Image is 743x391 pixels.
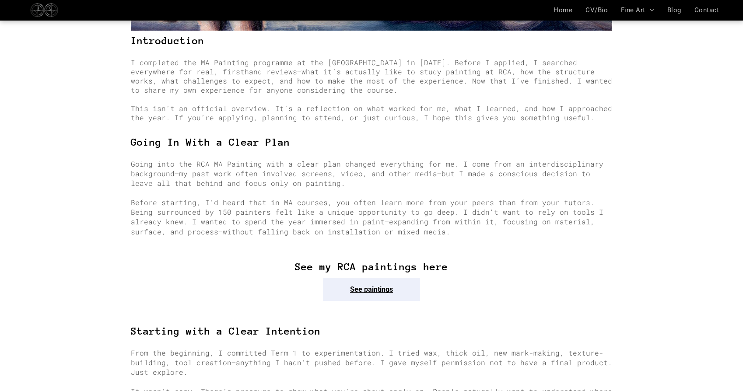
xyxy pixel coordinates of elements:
[614,6,661,14] a: Fine Art
[547,6,579,14] a: Home
[131,159,603,188] span: Going into the RCA MA Painting with a clear plan changed everything for me. I come from an interd...
[131,198,603,236] span: Before starting, I’d heard that in MA courses, you often learn more from your peers than from you...
[131,136,290,148] span: Going In With a Clear Plan
[131,348,612,377] span: From the beginning, I committed Term 1 to experimentation. I tried wax, thick oil, new mark-makin...
[661,6,688,14] a: Blog
[295,261,448,272] span: See my RCA paintings here
[131,58,612,94] span: I completed the MA Painting programme at the [GEOGRAPHIC_DATA] in [DATE]. Before I applied, I sea...
[323,278,420,301] a: See paintings
[131,104,612,122] span: This isn’t an official overview. It’s a reflection on what worked for me, what I learned, and how...
[688,6,725,14] a: Contact
[350,285,393,293] span: See paintings
[131,325,321,337] span: Starting with a Clear Intention
[131,35,204,46] span: Introduction
[579,6,614,14] a: CV/Bio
